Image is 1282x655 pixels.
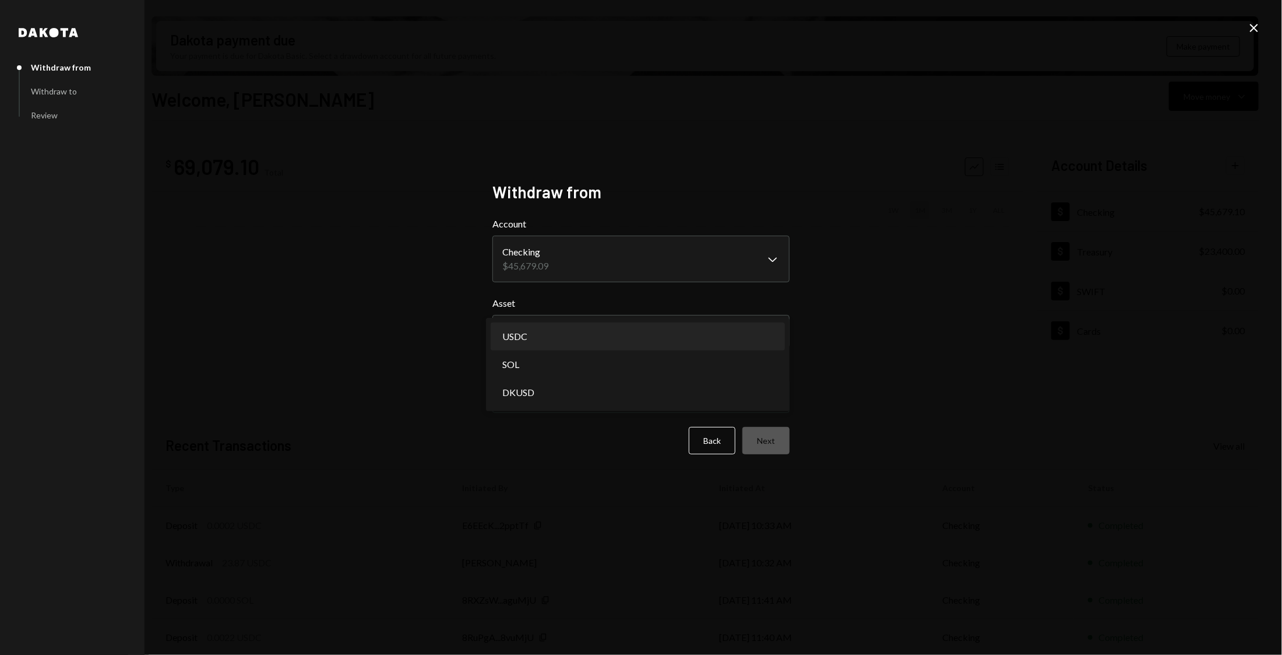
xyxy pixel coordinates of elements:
[31,62,91,72] div: Withdraw from
[492,315,790,348] button: Asset
[689,427,735,454] button: Back
[492,296,790,310] label: Asset
[31,110,58,120] div: Review
[492,181,790,204] h2: Withdraw from
[502,330,527,344] span: USDC
[492,236,790,282] button: Account
[502,386,534,400] span: DKUSD
[31,86,77,96] div: Withdraw to
[502,358,519,372] span: SOL
[492,217,790,231] label: Account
